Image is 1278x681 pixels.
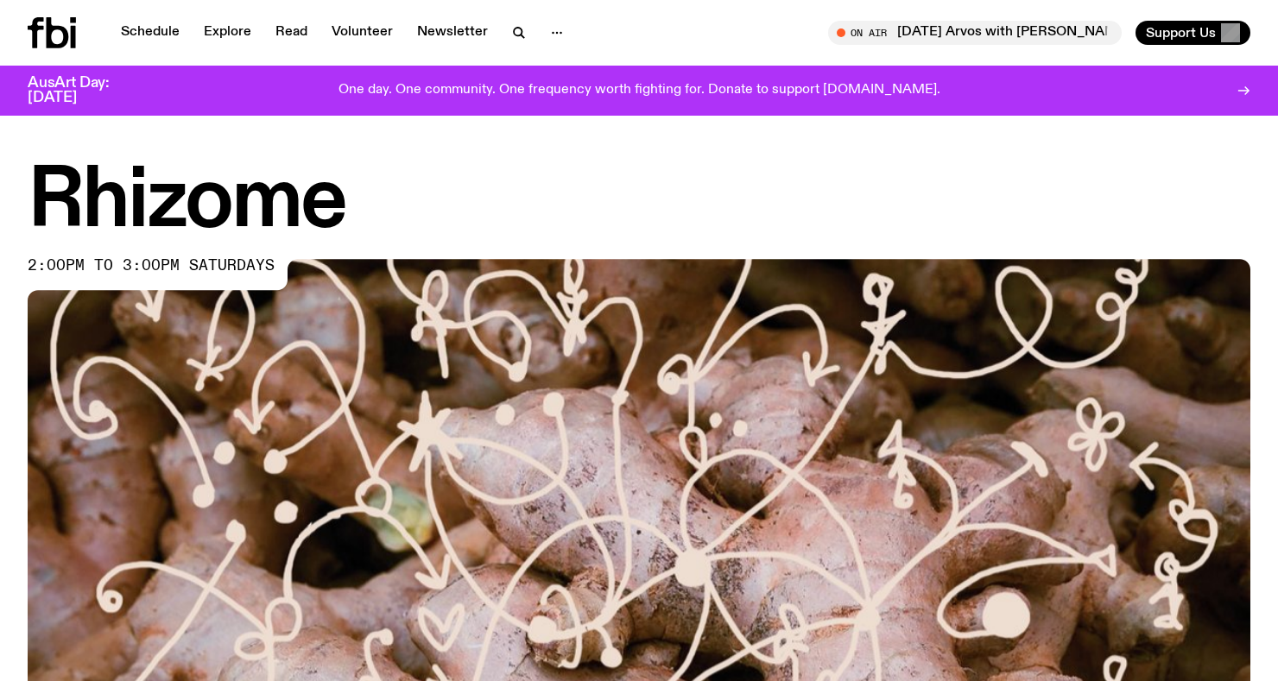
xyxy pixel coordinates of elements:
a: Read [265,21,318,45]
p: One day. One community. One frequency worth fighting for. Donate to support [DOMAIN_NAME]. [338,83,940,98]
span: Support Us [1146,25,1216,41]
span: 2:00pm to 3:00pm saturdays [28,259,275,273]
button: On Air[DATE] Arvos with [PERSON_NAME] [828,21,1122,45]
a: Schedule [111,21,190,45]
a: Volunteer [321,21,403,45]
h3: AusArt Day: [DATE] [28,76,138,105]
button: Support Us [1136,21,1250,45]
a: Newsletter [407,21,498,45]
a: Explore [193,21,262,45]
h1: Rhizome [28,164,1250,242]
